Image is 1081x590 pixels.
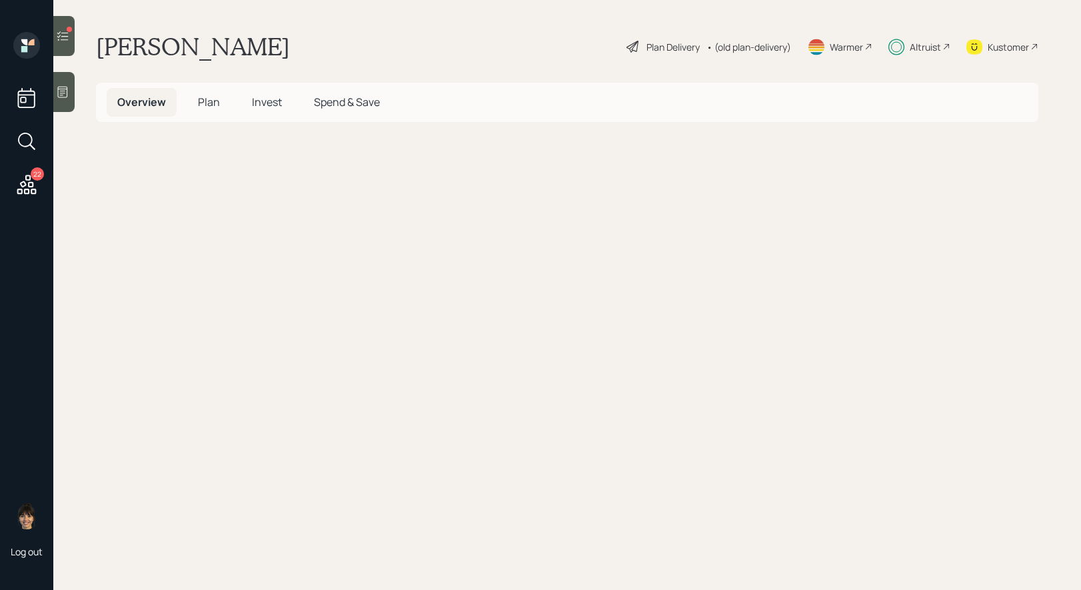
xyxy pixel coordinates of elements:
[314,95,380,109] span: Spend & Save
[252,95,282,109] span: Invest
[13,503,40,529] img: treva-nostdahl-headshot.png
[646,40,700,54] div: Plan Delivery
[117,95,166,109] span: Overview
[830,40,863,54] div: Warmer
[31,167,44,181] div: 22
[706,40,791,54] div: • (old plan-delivery)
[988,40,1029,54] div: Kustomer
[198,95,220,109] span: Plan
[910,40,941,54] div: Altruist
[96,32,290,61] h1: [PERSON_NAME]
[11,545,43,558] div: Log out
